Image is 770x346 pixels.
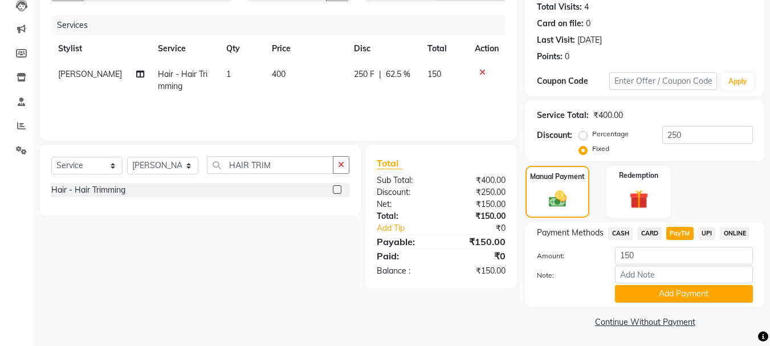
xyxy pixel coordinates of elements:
div: 0 [586,18,590,30]
input: Amount [615,247,753,264]
a: Continue Without Payment [528,316,762,328]
div: ₹250.00 [441,186,514,198]
div: ₹150.00 [441,235,514,249]
th: Service [151,36,219,62]
a: Add Tip [368,222,453,234]
label: Manual Payment [530,172,585,182]
th: Action [468,36,506,62]
div: Total Visits: [537,1,582,13]
div: 0 [565,51,569,63]
span: | [379,68,381,80]
div: ₹400.00 [593,109,623,121]
span: ONLINE [720,227,749,240]
img: _cash.svg [543,189,572,209]
img: _gift.svg [624,188,654,211]
input: Search or Scan [207,156,333,174]
span: 150 [427,69,441,79]
th: Qty [219,36,265,62]
div: Sub Total: [368,174,441,186]
th: Disc [347,36,421,62]
div: Hair - Hair Trimming [51,184,125,196]
span: Hair - Hair Trimming [158,69,207,91]
div: ₹150.00 [441,198,514,210]
th: Stylist [51,36,151,62]
label: Note: [528,270,606,280]
div: ₹150.00 [441,265,514,277]
span: 1 [226,69,231,79]
th: Price [265,36,347,62]
span: CARD [637,227,662,240]
div: Balance : [368,265,441,277]
span: 62.5 % [386,68,410,80]
div: Payable: [368,235,441,249]
div: Discount: [537,129,572,141]
span: Total [377,157,403,169]
span: 400 [272,69,286,79]
div: Discount: [368,186,441,198]
div: ₹150.00 [441,210,514,222]
div: ₹400.00 [441,174,514,186]
div: Net: [368,198,441,210]
div: Card on file: [537,18,584,30]
div: [DATE] [577,34,602,46]
div: Coupon Code [537,75,609,87]
span: 250 F [354,68,374,80]
div: Total: [368,210,441,222]
div: Points: [537,51,563,63]
label: Fixed [592,144,609,154]
div: Service Total: [537,109,589,121]
div: Last Visit: [537,34,575,46]
input: Enter Offer / Coupon Code [609,72,717,90]
div: ₹0 [441,249,514,263]
input: Add Note [615,266,753,283]
div: Paid: [368,249,441,263]
span: PayTM [666,227,694,240]
div: 4 [584,1,589,13]
span: [PERSON_NAME] [58,69,122,79]
span: UPI [698,227,716,240]
label: Percentage [592,129,629,139]
div: Services [52,15,514,36]
span: Payment Methods [537,227,604,239]
button: Add Payment [615,285,753,303]
span: CASH [608,227,633,240]
button: Apply [722,73,754,90]
th: Total [421,36,468,62]
label: Amount: [528,251,606,261]
div: ₹0 [454,222,515,234]
label: Redemption [619,170,658,181]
